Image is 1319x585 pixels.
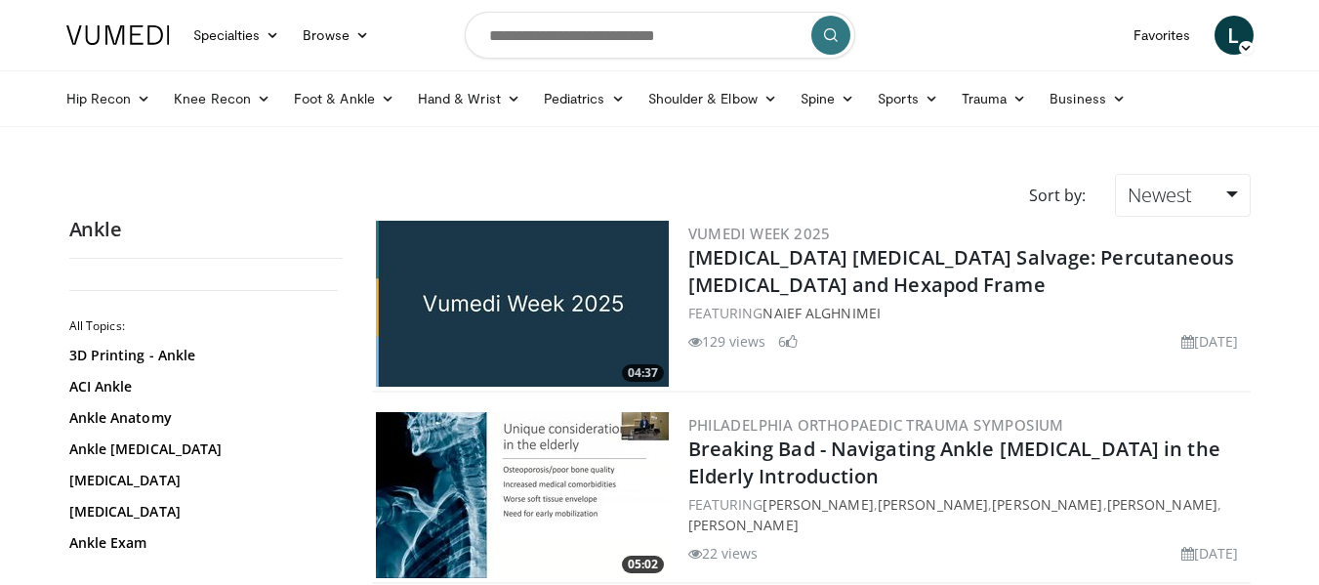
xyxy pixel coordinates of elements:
[162,79,282,118] a: Knee Recon
[688,516,799,534] a: [PERSON_NAME]
[69,564,333,584] a: [MEDICAL_DATA]
[55,79,163,118] a: Hip Recon
[1038,79,1137,118] a: Business
[69,502,333,522] a: [MEDICAL_DATA]
[376,412,669,578] img: c603581b-3a15-4de0-91c2-0af8cc7fb7e6.300x170_q85_crop-smart_upscale.jpg
[1181,543,1239,564] li: [DATE]
[66,25,170,45] img: VuMedi Logo
[376,221,669,387] img: eac686f8-b057-4449-a6dc-a95ca058fbc7.jpg.300x170_q85_crop-smart_upscale.jpg
[688,244,1235,298] a: [MEDICAL_DATA] [MEDICAL_DATA] Salvage: Percutaneous [MEDICAL_DATA] and Hexapod Frame
[789,79,866,118] a: Spine
[69,377,333,397] a: ACI Ankle
[406,79,532,118] a: Hand & Wrist
[688,331,766,352] li: 129 views
[1215,16,1254,55] a: L
[291,16,381,55] a: Browse
[1115,174,1250,217] a: Newest
[465,12,855,59] input: Search topics, interventions
[950,79,1039,118] a: Trauma
[182,16,292,55] a: Specialties
[69,318,338,334] h2: All Topics:
[1014,174,1100,217] div: Sort by:
[992,495,1102,514] a: [PERSON_NAME]
[763,495,873,514] a: [PERSON_NAME]
[69,439,333,459] a: Ankle [MEDICAL_DATA]
[1107,495,1217,514] a: [PERSON_NAME]
[688,415,1064,435] a: Philadelphia Orthopaedic Trauma Symposium
[69,471,333,490] a: [MEDICAL_DATA]
[688,436,1220,489] a: Breaking Bad - Navigating Ankle [MEDICAL_DATA] in the Elderly Introduction
[622,556,664,573] span: 05:02
[688,494,1247,535] div: FEATURING , , , ,
[1181,331,1239,352] li: [DATE]
[866,79,950,118] a: Sports
[1122,16,1203,55] a: Favorites
[69,217,343,242] h2: Ankle
[622,364,664,382] span: 04:37
[878,495,988,514] a: [PERSON_NAME]
[637,79,789,118] a: Shoulder & Elbow
[69,533,333,553] a: Ankle Exam
[688,303,1247,323] div: FEATURING
[69,408,333,428] a: Ankle Anatomy
[532,79,637,118] a: Pediatrics
[376,412,669,578] a: 05:02
[688,224,831,243] a: Vumedi Week 2025
[688,543,759,564] li: 22 views
[778,331,798,352] li: 6
[376,221,669,387] a: 04:37
[69,346,333,365] a: 3D Printing - Ankle
[763,304,881,322] a: Naief Alghnimei
[282,79,406,118] a: Foot & Ankle
[1128,182,1192,208] span: Newest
